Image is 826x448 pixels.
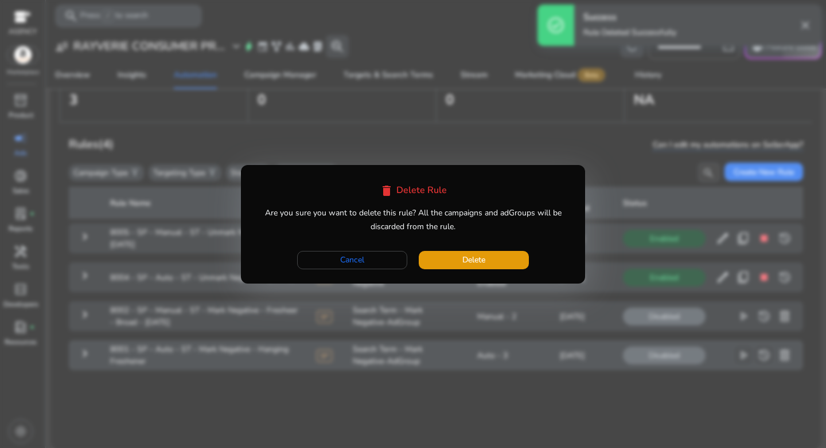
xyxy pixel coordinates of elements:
[297,251,407,269] button: Cancel
[419,251,529,269] button: Delete
[462,254,485,266] span: Delete
[255,206,571,234] p: Are you sure you want to delete this rule? All the campaigns and adGroups will be discarded from ...
[380,184,393,198] span: delete
[340,254,364,266] span: Cancel
[255,184,571,198] div: Delete Rule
